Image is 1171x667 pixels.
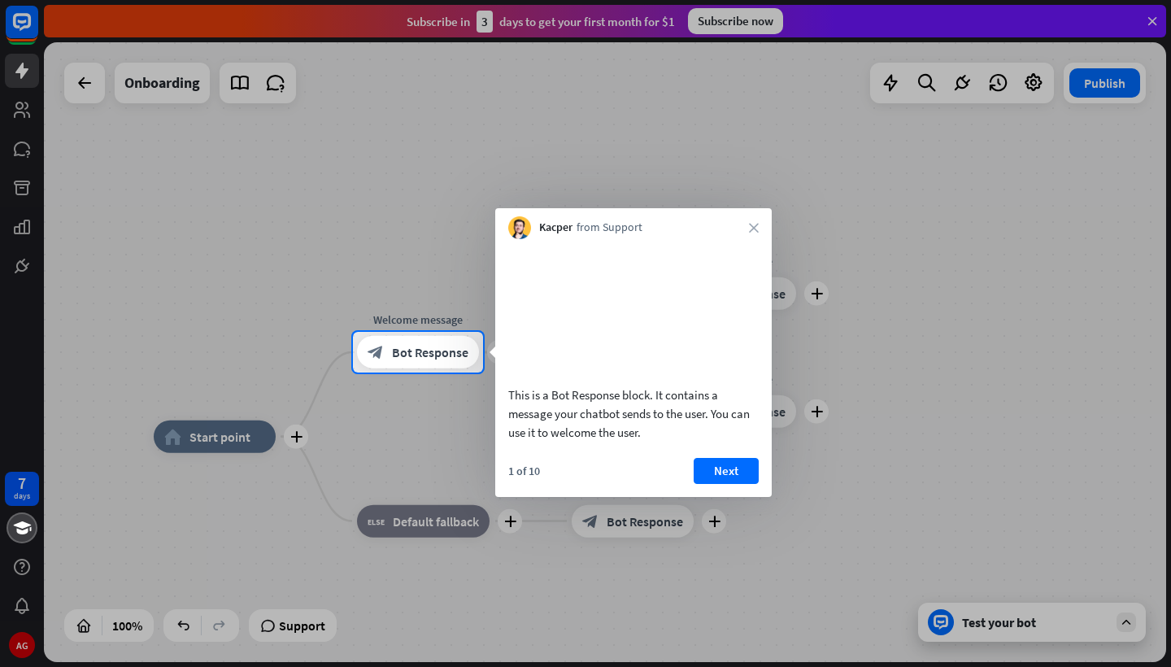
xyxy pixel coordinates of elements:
span: Bot Response [392,344,468,360]
span: Kacper [539,220,572,236]
span: from Support [577,220,642,236]
i: block_bot_response [368,344,384,360]
button: Next [694,458,759,484]
i: close [749,223,759,233]
div: This is a Bot Response block. It contains a message your chatbot sends to the user. You can use i... [508,386,759,442]
div: 1 of 10 [508,464,540,478]
button: Open LiveChat chat widget [13,7,62,55]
